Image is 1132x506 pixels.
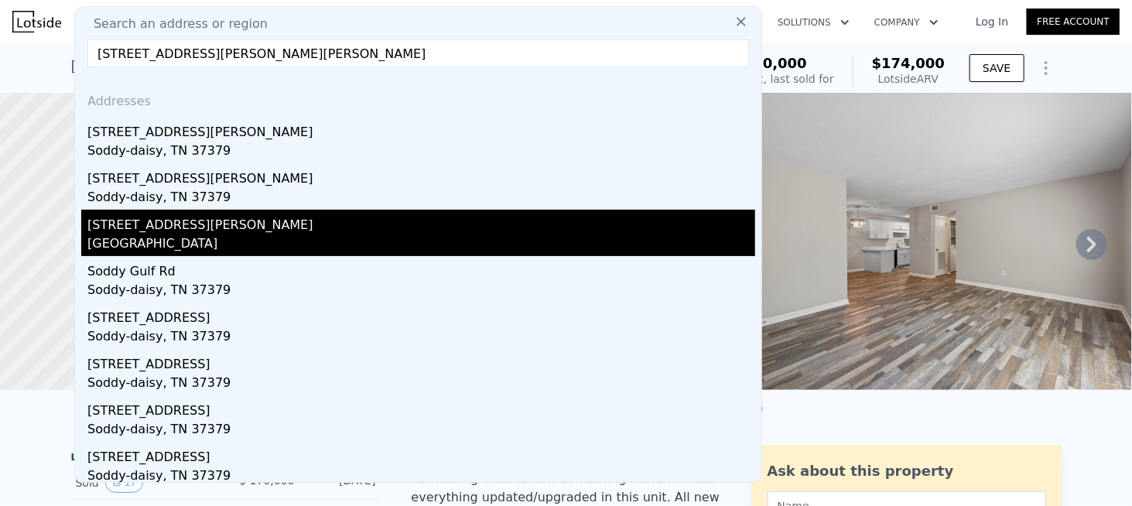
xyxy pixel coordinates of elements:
button: SAVE [970,54,1024,82]
div: [DATE] [307,473,376,493]
a: Free Account [1027,9,1120,35]
div: Soddy Gulf Rd [87,256,755,281]
div: Addresses [81,80,755,117]
button: View historical data [105,473,143,493]
a: Log In [957,14,1027,29]
div: Soddy-daisy, TN 37379 [87,188,755,210]
span: Search an address or region [81,15,268,33]
div: Soddy-daisy, TN 37379 [87,281,755,303]
span: $170,000 [734,55,807,71]
div: Off Market, last sold for [707,71,834,87]
button: Solutions [765,9,862,36]
div: [STREET_ADDRESS][PERSON_NAME] [87,163,755,188]
div: Ask about this property [768,460,1046,482]
div: [STREET_ADDRESS] , Chattanooga , TN 37405 [71,56,385,77]
div: [STREET_ADDRESS] [87,395,755,420]
button: Company [862,9,951,36]
div: [STREET_ADDRESS] [87,303,755,327]
div: Soddy-daisy, TN 37379 [87,142,755,163]
input: Enter an address, city, region, neighborhood or zip code [87,39,749,67]
button: Show Options [1031,53,1062,84]
div: Soddy-daisy, TN 37379 [87,374,755,395]
div: Soddy-daisy, TN 37379 [87,420,755,442]
div: Soddy-daisy, TN 37379 [87,327,755,349]
img: Lotside [12,11,61,32]
div: LISTING & SALE HISTORY [71,451,381,467]
div: [STREET_ADDRESS] [87,349,755,374]
span: $174,000 [872,55,946,71]
div: Lotside ARV [872,71,946,87]
div: [STREET_ADDRESS][PERSON_NAME] [87,210,755,234]
div: Sold [76,473,214,493]
div: [STREET_ADDRESS][PERSON_NAME] [87,117,755,142]
div: [STREET_ADDRESS] [87,442,755,467]
div: Soddy-daisy, TN 37379 [87,467,755,488]
div: [GEOGRAPHIC_DATA] [87,234,755,256]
